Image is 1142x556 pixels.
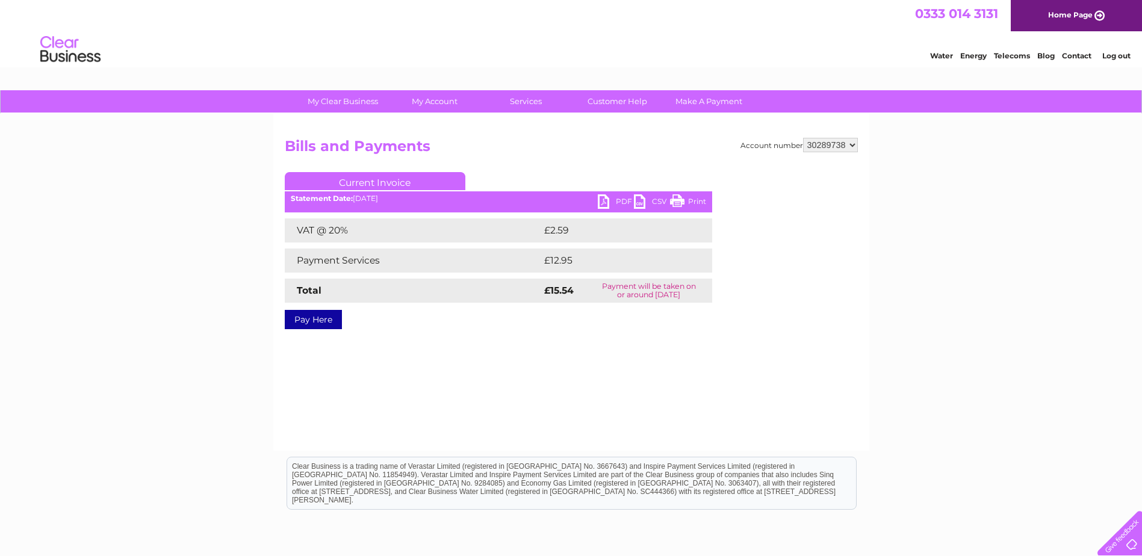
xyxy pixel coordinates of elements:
td: Payment will be taken on or around [DATE] [586,279,712,303]
div: Account number [740,138,858,152]
div: [DATE] [285,194,712,203]
a: Water [930,51,953,60]
a: Current Invoice [285,172,465,190]
a: Telecoms [994,51,1030,60]
img: logo.png [40,31,101,68]
strong: £15.54 [544,285,574,296]
a: My Clear Business [293,90,393,113]
a: PDF [598,194,634,212]
a: Energy [960,51,987,60]
strong: Total [297,285,321,296]
b: Statement Date: [291,194,353,203]
a: Pay Here [285,310,342,329]
a: Services [476,90,576,113]
a: Make A Payment [659,90,759,113]
a: Customer Help [568,90,667,113]
td: £12.95 [541,249,687,273]
div: Clear Business is a trading name of Verastar Limited (registered in [GEOGRAPHIC_DATA] No. 3667643... [287,7,856,58]
h2: Bills and Payments [285,138,858,161]
a: Log out [1102,51,1131,60]
a: 0333 014 3131 [915,6,998,21]
a: CSV [634,194,670,212]
td: £2.59 [541,218,684,242]
td: Payment Services [285,249,541,273]
a: Contact [1062,51,1091,60]
td: VAT @ 20% [285,218,541,242]
a: Print [670,194,706,212]
a: Blog [1037,51,1055,60]
a: My Account [385,90,484,113]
